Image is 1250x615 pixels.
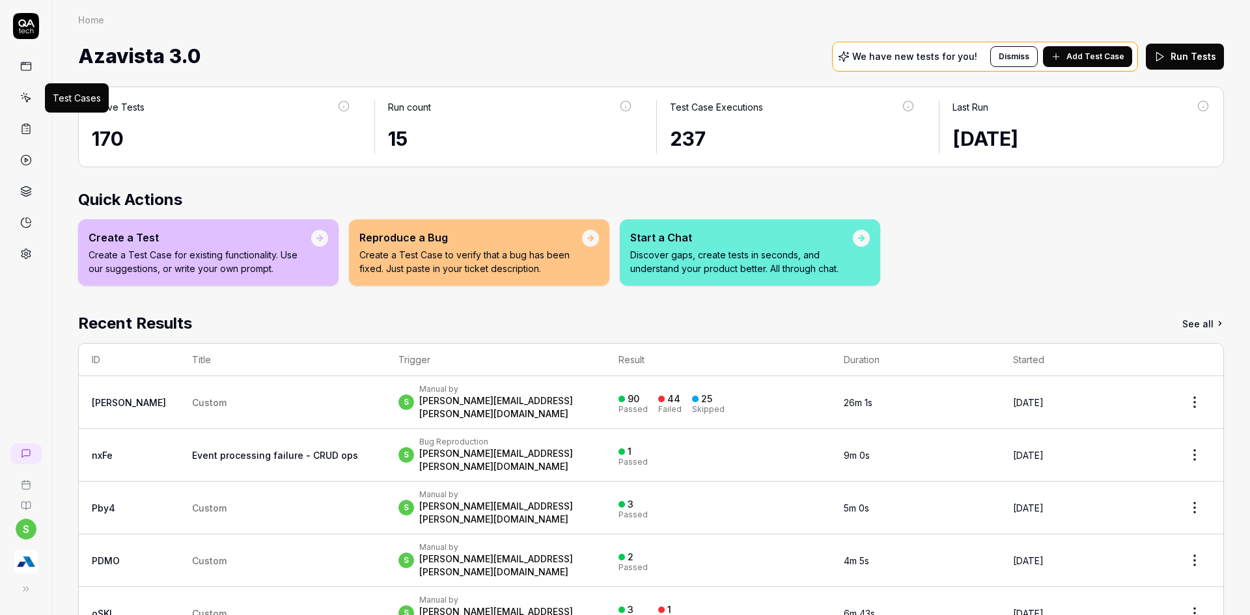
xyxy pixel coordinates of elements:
[192,450,358,461] span: Event processing failure - CRUD ops
[844,555,869,566] time: 4m 5s
[192,397,227,408] span: Custom
[5,469,46,490] a: Book a call with us
[1000,344,1166,376] th: Started
[89,230,311,245] div: Create a Test
[630,230,853,245] div: Start a Chat
[1013,502,1044,513] time: [DATE]
[388,124,633,154] div: 15
[89,248,311,275] p: Create a Test Case for existing functionality. Use our suggestions, or write your own prompt.
[1043,46,1132,67] button: Add Test Case
[419,553,593,579] div: [PERSON_NAME][EMAIL_ADDRESS][PERSON_NAME][DOMAIN_NAME]
[844,450,870,461] time: 9m 0s
[419,447,593,473] div: [PERSON_NAME][EMAIL_ADDRESS][PERSON_NAME][DOMAIN_NAME]
[359,248,582,275] p: Create a Test Case to verify that a bug has been fixed. Just paste in your ticket description.
[419,489,593,500] div: Manual by
[179,344,385,376] th: Title
[628,551,633,563] div: 2
[398,394,414,410] span: s
[844,397,872,408] time: 26m 1s
[628,393,639,405] div: 90
[398,553,414,568] span: s
[692,405,725,413] div: Skipped
[618,564,648,571] div: Passed
[1013,397,1044,408] time: [DATE]
[16,519,36,540] button: s
[419,542,593,553] div: Manual by
[388,100,431,114] div: Run count
[398,447,414,463] span: s
[92,100,145,114] div: Active Tests
[78,188,1224,212] h2: Quick Actions
[1013,555,1044,566] time: [DATE]
[92,502,115,513] a: Pby4
[618,405,648,413] div: Passed
[667,393,680,405] div: 44
[952,127,1018,150] time: [DATE]
[630,248,853,275] p: Discover gaps, create tests in seconds, and understand your product better. All through chat.
[78,312,192,335] h2: Recent Results
[990,46,1038,67] button: Dismiss
[5,490,46,511] a: Documentation
[1146,44,1224,70] button: Run Tests
[10,443,42,464] a: New conversation
[419,500,593,526] div: [PERSON_NAME][EMAIL_ADDRESS][PERSON_NAME][DOMAIN_NAME]
[14,550,38,573] img: Azavista Logo
[53,91,101,105] div: Test Cases
[952,100,988,114] div: Last Run
[419,437,593,447] div: Bug Reproduction
[658,405,682,413] div: Failed
[419,394,593,420] div: [PERSON_NAME][EMAIL_ADDRESS][PERSON_NAME][DOMAIN_NAME]
[359,230,582,245] div: Reproduce a Bug
[628,499,633,510] div: 3
[398,500,414,515] span: s
[1182,312,1224,335] a: See all
[385,344,606,376] th: Trigger
[5,540,46,576] button: Azavista Logo
[78,13,104,26] div: Home
[192,555,227,566] span: Custom
[628,446,632,458] div: 1
[605,344,831,376] th: Result
[92,555,120,566] a: PDMO
[78,39,201,74] span: Azavista 3.0
[670,124,915,154] div: 237
[192,502,227,513] span: Custom
[1013,450,1044,461] time: [DATE]
[419,384,593,394] div: Manual by
[419,595,593,605] div: Manual by
[1066,51,1124,62] span: Add Test Case
[618,511,648,519] div: Passed
[701,393,712,405] div: 25
[79,344,179,376] th: ID
[92,397,166,408] a: [PERSON_NAME]
[670,100,763,114] div: Test Case Executions
[92,450,113,461] a: nxFe
[852,52,977,61] p: We have new tests for you!
[831,344,1000,376] th: Duration
[844,502,869,513] time: 5m 0s
[92,124,351,154] div: 170
[618,458,648,466] div: Passed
